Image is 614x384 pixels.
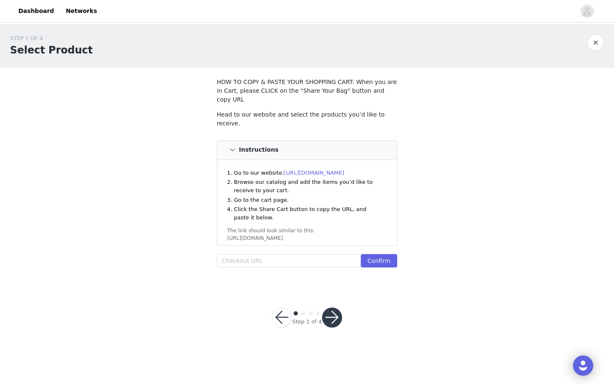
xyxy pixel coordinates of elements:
div: Step 1 of 4 [292,318,322,326]
li: Go to our website: [234,169,383,177]
div: The link should look similar to this: [227,227,387,234]
a: [URL][DOMAIN_NAME] [284,170,345,176]
button: Confirm [361,254,397,267]
a: Dashboard [13,2,59,20]
div: STEP 1 OF 4 [10,34,93,43]
a: Networks [61,2,102,20]
li: Click the Share Cart button to copy the URL, and paste it below. [234,205,383,221]
li: Go to the cart page. [234,196,383,204]
div: [URL][DOMAIN_NAME] [227,234,387,242]
p: Head to our website and select the products you’d like to receive. [217,110,397,128]
h4: Instructions [239,147,279,153]
h1: Select Product [10,43,93,58]
p: HOW TO COPY & PASTE YOUR SHOPPING CART: When you are in Cart, please CLICK on the "Share Your Bag... [217,78,397,104]
div: avatar [583,5,591,18]
div: Open Intercom Messenger [573,356,593,376]
li: Browse our catalog and add the items you’d like to receive to your cart. [234,178,383,194]
input: Checkout URL [217,254,361,267]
